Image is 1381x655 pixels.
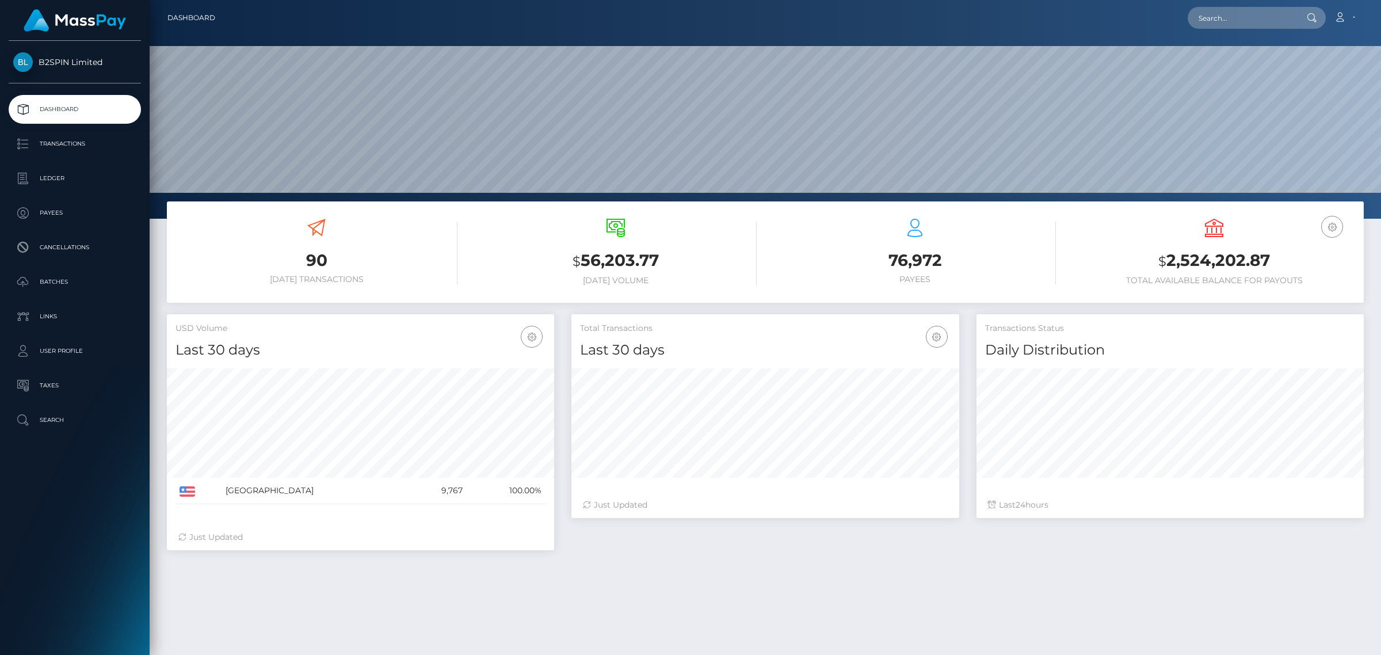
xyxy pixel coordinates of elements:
h3: 56,203.77 [475,249,757,273]
img: MassPay Logo [24,9,126,32]
a: User Profile [9,337,141,365]
span: 24 [1016,500,1025,510]
p: Dashboard [13,101,136,118]
input: Search... [1188,7,1296,29]
a: Links [9,302,141,331]
p: Payees [13,204,136,222]
div: Just Updated [583,499,947,511]
h3: 2,524,202.87 [1073,249,1355,273]
a: Cancellations [9,233,141,262]
a: Taxes [9,371,141,400]
p: Search [13,412,136,429]
td: [GEOGRAPHIC_DATA] [222,478,410,504]
h6: [DATE] Transactions [176,275,457,284]
div: Last hours [988,499,1352,511]
a: Search [9,406,141,435]
h4: Daily Distribution [985,340,1355,360]
h5: USD Volume [176,323,545,334]
td: 9,767 [410,478,467,504]
a: Payees [9,199,141,227]
p: Batches [13,273,136,291]
h4: Last 30 days [176,340,545,360]
h5: Total Transactions [580,323,950,334]
h6: Payees [774,275,1056,284]
p: Cancellations [13,239,136,256]
p: Transactions [13,135,136,153]
h3: 76,972 [774,249,1056,272]
td: 100.00% [467,478,545,504]
p: User Profile [13,342,136,360]
a: Dashboard [9,95,141,124]
small: $ [1158,253,1166,269]
h5: Transactions Status [985,323,1355,334]
a: Transactions [9,130,141,158]
a: Batches [9,268,141,296]
span: B2SPIN Limited [9,57,141,67]
h6: Total Available Balance for Payouts [1073,276,1355,285]
h4: Last 30 days [580,340,950,360]
img: US.png [180,486,195,497]
p: Links [13,308,136,325]
small: $ [573,253,581,269]
a: Dashboard [167,6,215,30]
a: Ledger [9,164,141,193]
img: B2SPIN Limited [13,52,33,72]
p: Ledger [13,170,136,187]
div: Just Updated [178,531,543,543]
p: Taxes [13,377,136,394]
h6: [DATE] Volume [475,276,757,285]
h3: 90 [176,249,457,272]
